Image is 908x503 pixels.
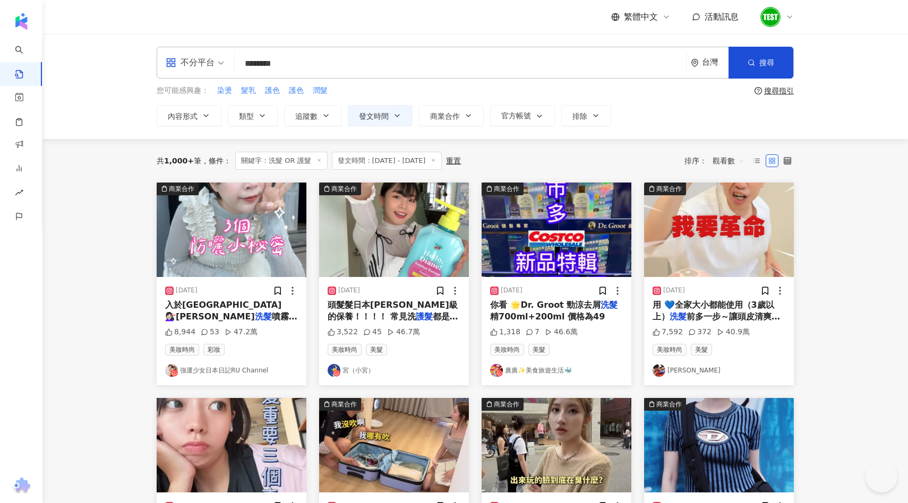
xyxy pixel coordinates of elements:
iframe: Help Scout Beacon - Open [866,461,897,492]
span: 1,000+ [164,157,194,165]
img: post-image [319,183,469,277]
mark: 洗髮 [255,311,272,322]
span: 官方帳號 [501,111,531,120]
span: 活動訊息 [705,12,739,22]
span: 美髮 [366,344,387,355]
a: KOL Avatar廣廣✨美食旅遊生活🐳 [490,364,623,377]
img: post-image [319,398,469,492]
button: 商業合作 [482,398,631,492]
button: 商業合作 [319,183,469,277]
div: 不分平台 [166,54,215,71]
div: 商業合作 [331,184,357,194]
mark: 洗髮 [601,300,618,310]
div: 共 筆 [157,157,201,165]
span: 潤髮 [313,85,328,96]
img: unnamed.png [760,7,781,27]
div: 40.9萬 [717,327,750,337]
span: 條件 ： [201,157,231,165]
button: 商業合作 [319,398,469,492]
span: 彩妝 [203,344,225,355]
div: 45 [363,327,382,337]
span: 美妝時尚 [490,344,524,355]
div: 53 [201,327,219,337]
span: 美髮 [528,344,550,355]
img: logo icon [13,13,30,30]
span: 排除 [572,112,587,120]
div: 372 [688,327,712,337]
div: [DATE] [338,286,360,295]
span: 商業合作 [430,112,460,120]
div: 搜尋指引 [764,86,794,95]
img: post-image [644,183,794,277]
button: 發文時間 [348,105,413,126]
div: 47.2萬 [225,327,258,337]
mark: 洗髮 [670,311,687,322]
img: KOL Avatar [490,364,503,377]
img: post-image [157,183,306,277]
span: 美妝時尚 [165,344,199,355]
span: 護色 [289,85,304,96]
div: [DATE] [501,286,522,295]
div: 商業合作 [494,399,519,410]
img: KOL Avatar [653,364,665,377]
button: 類型 [228,105,278,126]
button: 商業合作 [419,105,484,126]
span: 您可能感興趣： [157,85,209,96]
span: appstore [166,57,176,68]
div: 商業合作 [656,184,682,194]
span: 美髮 [691,344,712,355]
img: post-image [482,398,631,492]
span: 美妝時尚 [328,344,362,355]
span: 入於[GEOGRAPHIC_DATA] 💇🏻‍♀️[PERSON_NAME] [165,300,281,322]
a: KOL Avatar[PERSON_NAME] [653,364,785,377]
img: post-image [157,398,306,492]
div: 46.6萬 [545,327,578,337]
a: KOL Avatar強運少女日本日記RU Channel [165,364,298,377]
button: 商業合作 [482,183,631,277]
img: chrome extension [11,478,32,495]
button: 官方帳號 [490,105,555,126]
div: 商業合作 [656,399,682,410]
button: 追蹤數 [284,105,341,126]
div: 排序： [684,152,750,169]
span: 關鍵字：洗髮 OR 護髮 [235,152,328,170]
img: KOL Avatar [165,364,178,377]
button: 商業合作 [157,183,306,277]
span: 精700ml+200ml 價格為49 [490,311,605,322]
span: 追蹤數 [295,112,318,120]
div: [DATE] [663,286,685,295]
img: KOL Avatar [328,364,340,377]
span: 都是抗熱傷害 但Hello修護! 酸 [328,311,458,333]
button: 搜尋 [729,47,793,79]
div: 商業合作 [169,184,194,194]
button: 排除 [561,105,611,126]
span: rise [15,182,23,206]
img: post-image [482,183,631,277]
button: 商業合作 [644,183,794,277]
span: environment [691,59,699,67]
span: 髮乳 [241,85,256,96]
span: 搜尋 [759,58,774,67]
div: 台灣 [702,58,729,67]
div: [DATE] [176,286,198,295]
span: 你看 🌟Dr. Groot 勁涼去屑 [490,300,601,310]
div: 46.7萬 [387,327,420,337]
span: 發文時間：[DATE] - [DATE] [332,152,442,170]
a: KOL Avatar宮（小宮） [328,364,460,377]
div: 7 [526,327,539,337]
button: 染燙 [217,85,233,97]
div: 重置 [446,157,461,165]
div: 商業合作 [494,184,519,194]
span: 前多一步～讓頭皮清爽舒適，重點這款最 [653,311,780,333]
div: 8,944 [165,327,195,337]
span: 染燙 [217,85,232,96]
span: 用 💙全家大小都能使用（3歲以上） [653,300,774,322]
span: 繁體中文 [624,11,658,23]
span: question-circle [755,87,762,94]
span: 觀看數 [713,152,744,169]
button: 商業合作 [644,398,794,492]
button: 髮乳 [241,85,256,97]
span: 類型 [239,112,254,120]
span: 美妝時尚 [653,344,687,355]
span: 發文時間 [359,112,389,120]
